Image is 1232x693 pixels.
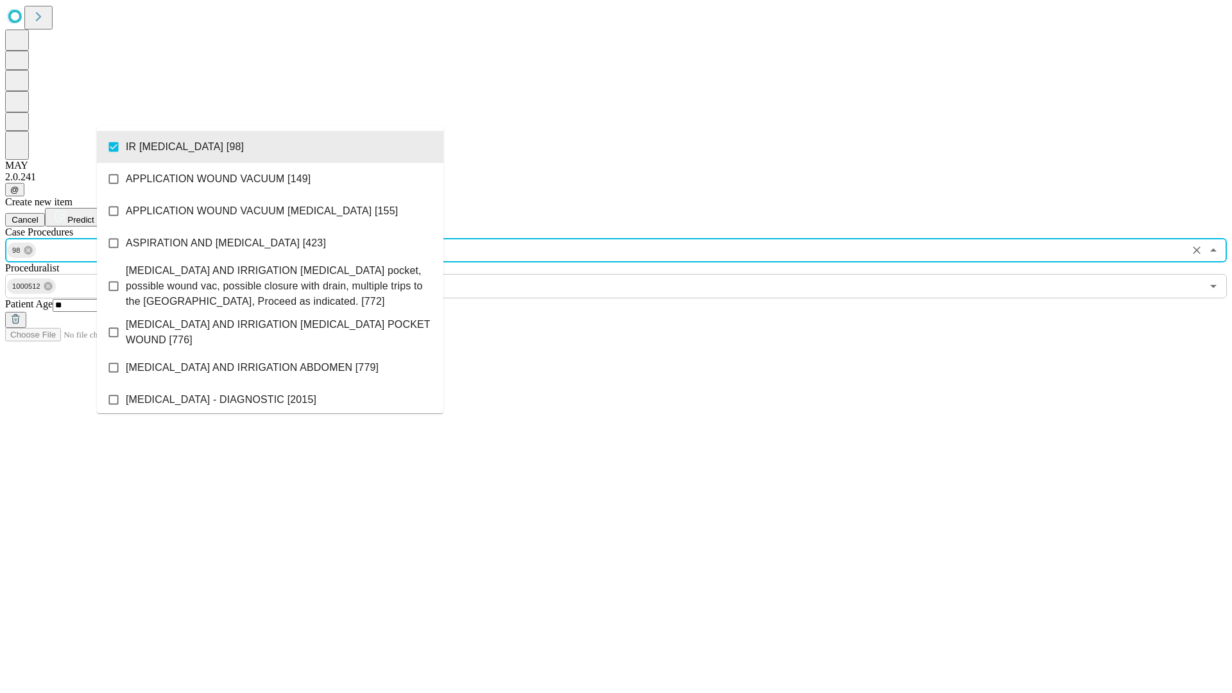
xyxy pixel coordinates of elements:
[7,279,46,294] span: 1000512
[126,171,311,187] span: APPLICATION WOUND VACUUM [149]
[1204,241,1222,259] button: Close
[1204,277,1222,295] button: Open
[7,243,36,258] div: 98
[7,278,56,294] div: 1000512
[67,215,94,225] span: Predict
[5,171,1227,183] div: 2.0.241
[45,208,104,227] button: Predict
[126,263,433,309] span: [MEDICAL_DATA] AND IRRIGATION [MEDICAL_DATA] pocket, possible wound vac, possible closure with dr...
[5,213,45,227] button: Cancel
[12,215,38,225] span: Cancel
[126,317,433,348] span: [MEDICAL_DATA] AND IRRIGATION [MEDICAL_DATA] POCKET WOUND [776]
[5,196,73,207] span: Create new item
[5,227,73,237] span: Scheduled Procedure
[126,235,326,251] span: ASPIRATION AND [MEDICAL_DATA] [423]
[5,183,24,196] button: @
[126,392,316,407] span: [MEDICAL_DATA] - DIAGNOSTIC [2015]
[1188,241,1206,259] button: Clear
[126,139,244,155] span: IR [MEDICAL_DATA] [98]
[126,203,398,219] span: APPLICATION WOUND VACUUM [MEDICAL_DATA] [155]
[5,262,59,273] span: Proceduralist
[126,360,379,375] span: [MEDICAL_DATA] AND IRRIGATION ABDOMEN [779]
[5,298,53,309] span: Patient Age
[5,160,1227,171] div: MAY
[10,185,19,194] span: @
[7,243,26,258] span: 98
